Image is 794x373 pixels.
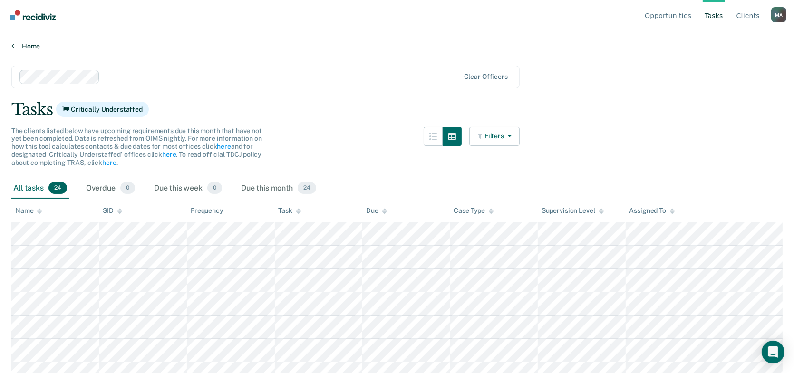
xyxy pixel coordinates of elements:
[120,182,135,194] span: 0
[103,207,123,215] div: SID
[102,159,116,166] a: here
[629,207,675,215] div: Assigned To
[191,207,223,215] div: Frequency
[762,341,784,363] div: Open Intercom Messenger
[10,10,56,20] img: Recidiviz
[217,143,231,150] a: here
[454,207,494,215] div: Case Type
[56,102,149,117] span: Critically Understaffed
[464,73,508,81] div: Clear officers
[11,178,69,199] div: All tasks24
[11,100,783,119] div: Tasks
[48,182,67,194] span: 24
[771,7,786,22] button: Profile dropdown button
[84,178,137,199] div: Overdue0
[469,127,520,146] button: Filters
[298,182,316,194] span: 24
[152,178,224,199] div: Due this week0
[279,207,301,215] div: Task
[207,182,222,194] span: 0
[11,42,783,50] a: Home
[162,151,176,158] a: here
[15,207,42,215] div: Name
[11,127,262,166] span: The clients listed below have upcoming requirements due this month that have not yet been complet...
[239,178,318,199] div: Due this month24
[771,7,786,22] div: M A
[542,207,604,215] div: Supervision Level
[366,207,387,215] div: Due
